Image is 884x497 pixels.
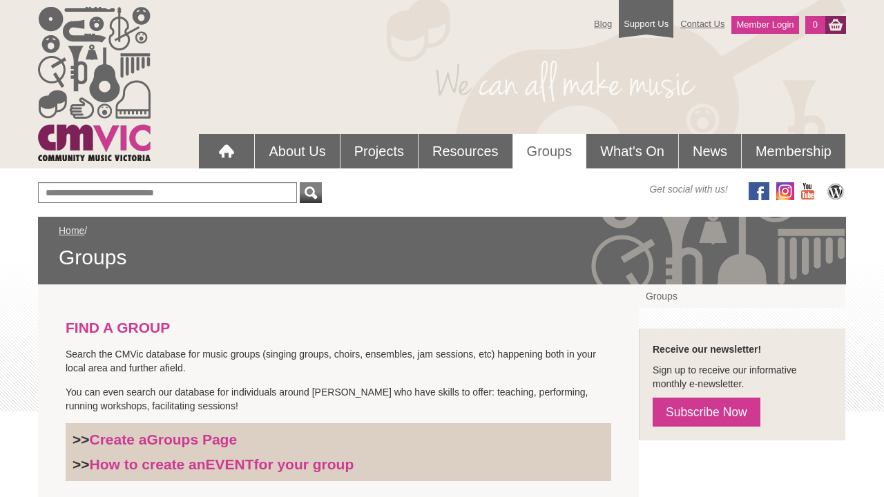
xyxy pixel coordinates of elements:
a: How to create anEVENTfor your group [90,456,354,472]
a: Groups [639,284,845,308]
strong: EVENT [206,456,254,472]
strong: FIND A GROUP [66,320,170,335]
a: Create aGroups Page [90,431,238,447]
h3: >> [73,456,604,474]
strong: Receive our newsletter! [653,344,761,355]
a: Projects [340,134,418,168]
a: What's On [586,134,678,168]
img: icon-instagram.png [776,182,794,200]
span: Groups [59,244,825,271]
a: News [679,134,741,168]
p: Search the CMVic database for music groups (singing groups, choirs, ensembles, jam sessions, etc)... [66,347,611,375]
p: You can even search our database for individuals around [PERSON_NAME] who have skills to offer: t... [66,385,611,413]
a: Membership [742,134,845,168]
strong: Groups Page [146,431,237,447]
img: CMVic Blog [825,182,846,200]
a: Member Login [731,16,798,34]
a: Groups [513,134,586,168]
p: Sign up to receive our informative monthly e-newsletter. [653,363,832,391]
span: Get social with us! [649,182,728,196]
a: Contact Us [673,12,731,36]
a: Blog [587,12,619,36]
a: About Us [255,134,339,168]
a: Resources [419,134,512,168]
h3: >> [73,431,604,449]
a: Subscribe Now [653,398,760,427]
a: Home [59,225,84,236]
div: / [59,224,825,271]
a: 0 [805,16,825,34]
img: cmvic_logo.png [38,7,151,161]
